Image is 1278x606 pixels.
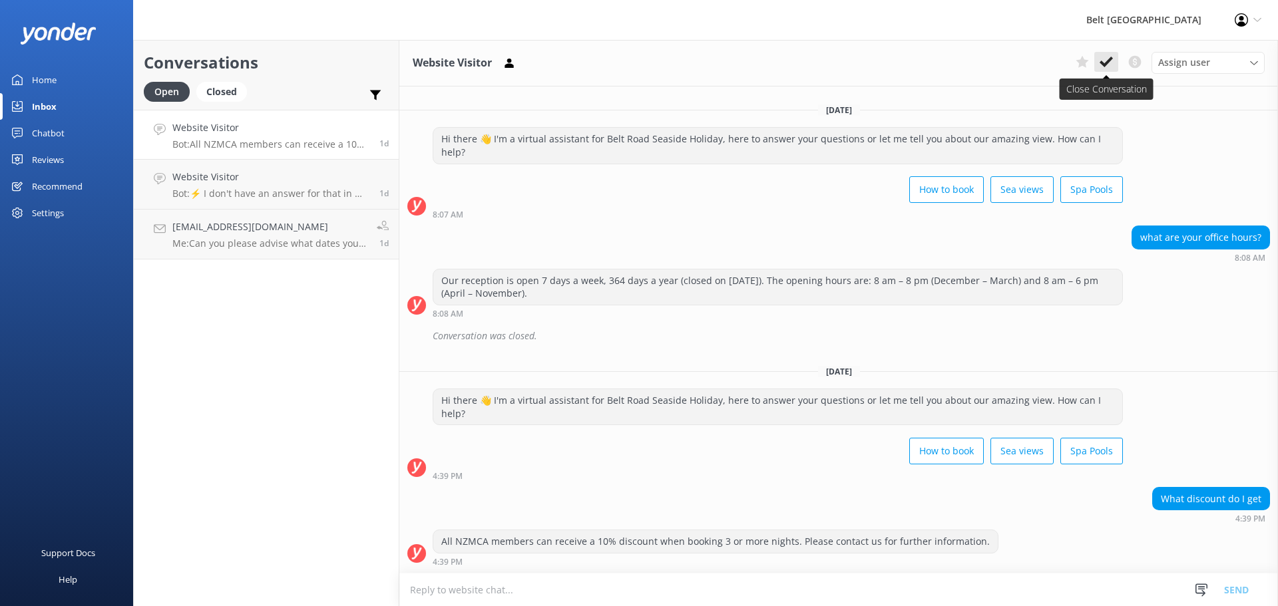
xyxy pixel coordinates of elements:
[379,188,389,199] span: Oct 01 2025 03:45pm (UTC +13:00) Pacific/Auckland
[433,210,1123,219] div: Sep 03 2025 08:07am (UTC +13:00) Pacific/Auckland
[32,93,57,120] div: Inbox
[909,438,984,464] button: How to book
[1060,176,1123,203] button: Spa Pools
[32,67,57,93] div: Home
[1158,55,1210,70] span: Assign user
[144,82,190,102] div: Open
[32,120,65,146] div: Chatbot
[1152,52,1265,73] div: Assign User
[20,23,97,45] img: yonder-white-logo.png
[59,566,77,593] div: Help
[407,325,1270,347] div: 2025-09-02T23:39:17.551
[379,237,389,249] span: Oct 01 2025 09:58am (UTC +13:00) Pacific/Auckland
[172,170,369,184] h4: Website Visitor
[1152,514,1270,523] div: Oct 01 2025 04:39pm (UTC +13:00) Pacific/Auckland
[144,50,389,75] h2: Conversations
[1060,438,1123,464] button: Spa Pools
[32,146,64,173] div: Reviews
[144,84,196,98] a: Open
[433,128,1122,163] div: Hi there 👋 I'm a virtual assistant for Belt Road Seaside Holiday, here to answer your questions o...
[1153,488,1269,510] div: What discount do I get
[196,84,254,98] a: Closed
[433,472,463,480] strong: 4:39 PM
[379,138,389,149] span: Oct 01 2025 04:39pm (UTC +13:00) Pacific/Auckland
[32,200,64,226] div: Settings
[433,211,463,219] strong: 8:07 AM
[1132,226,1269,249] div: what are your office hours?
[134,160,399,210] a: Website VisitorBot:⚡ I don't have an answer for that in my knowledge base. Please try and rephras...
[1235,254,1265,262] strong: 8:08 AM
[134,110,399,160] a: Website VisitorBot:All NZMCA members can receive a 10% discount when booking 3 or more nights. Pl...
[172,220,367,234] h4: [EMAIL_ADDRESS][DOMAIN_NAME]
[909,176,984,203] button: How to book
[433,309,1123,318] div: Sep 03 2025 08:08am (UTC +13:00) Pacific/Auckland
[433,269,1122,305] div: Our reception is open 7 days a week, 364 days a year (closed on [DATE]). The opening hours are: 8...
[990,176,1054,203] button: Sea views
[172,237,367,249] p: Me: Can you please advise what dates you are looking at for these three rooms?
[990,438,1054,464] button: Sea views
[433,389,1122,424] div: Hi there 👋 I'm a virtual assistant for Belt Road Seaside Holiday, here to answer your questions o...
[433,310,463,318] strong: 8:08 AM
[134,210,399,259] a: [EMAIL_ADDRESS][DOMAIN_NAME]Me:Can you please advise what dates you are looking at for these thre...
[196,82,247,102] div: Closed
[433,325,1270,347] div: Conversation was closed.
[1235,515,1265,523] strong: 4:39 PM
[818,366,860,377] span: [DATE]
[172,120,369,135] h4: Website Visitor
[433,530,998,553] div: All NZMCA members can receive a 10% discount when booking 3 or more nights. Please contact us for...
[1132,253,1270,262] div: Sep 03 2025 08:08am (UTC +13:00) Pacific/Auckland
[818,104,860,116] span: [DATE]
[172,188,369,200] p: Bot: ⚡ I don't have an answer for that in my knowledge base. Please try and rephrase your questio...
[413,55,492,72] h3: Website Visitor
[41,539,95,566] div: Support Docs
[433,558,463,566] strong: 4:39 PM
[172,138,369,150] p: Bot: All NZMCA members can receive a 10% discount when booking 3 or more nights. Please contact u...
[433,557,998,566] div: Oct 01 2025 04:39pm (UTC +13:00) Pacific/Auckland
[433,471,1123,480] div: Oct 01 2025 04:39pm (UTC +13:00) Pacific/Auckland
[32,173,83,200] div: Recommend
